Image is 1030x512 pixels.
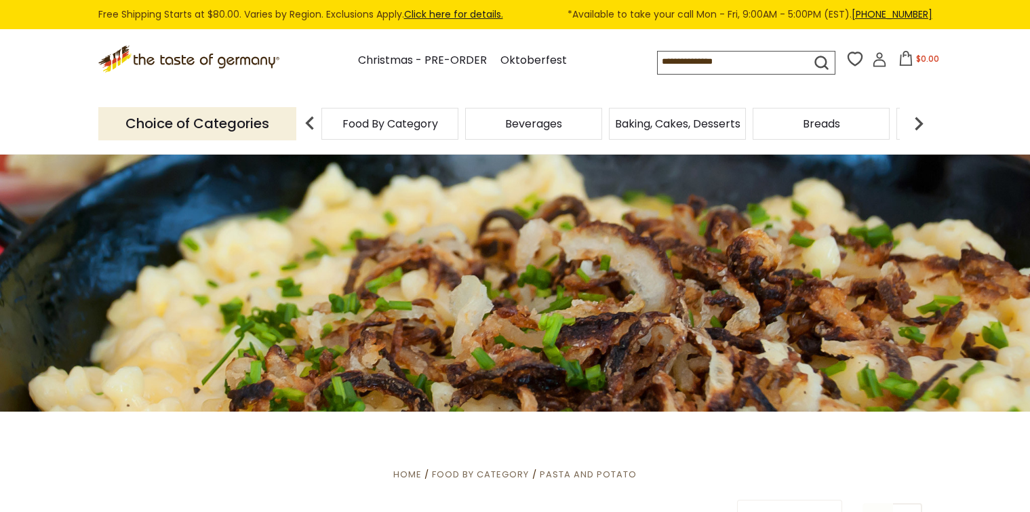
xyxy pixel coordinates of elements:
[432,468,529,481] a: Food By Category
[803,119,840,129] a: Breads
[905,110,932,137] img: next arrow
[98,107,296,140] p: Choice of Categories
[505,119,562,129] a: Beverages
[890,51,947,71] button: $0.00
[393,468,422,481] a: Home
[296,110,323,137] img: previous arrow
[342,119,438,129] a: Food By Category
[916,53,939,64] span: $0.00
[568,7,932,22] span: *Available to take your call Mon - Fri, 9:00AM - 5:00PM (EST).
[500,52,567,70] a: Oktoberfest
[852,7,932,21] a: [PHONE_NUMBER]
[615,119,740,129] a: Baking, Cakes, Desserts
[540,468,637,481] a: Pasta and Potato
[404,7,503,21] a: Click here for details.
[98,7,932,22] div: Free Shipping Starts at $80.00. Varies by Region. Exclusions Apply.
[358,52,487,70] a: Christmas - PRE-ORDER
